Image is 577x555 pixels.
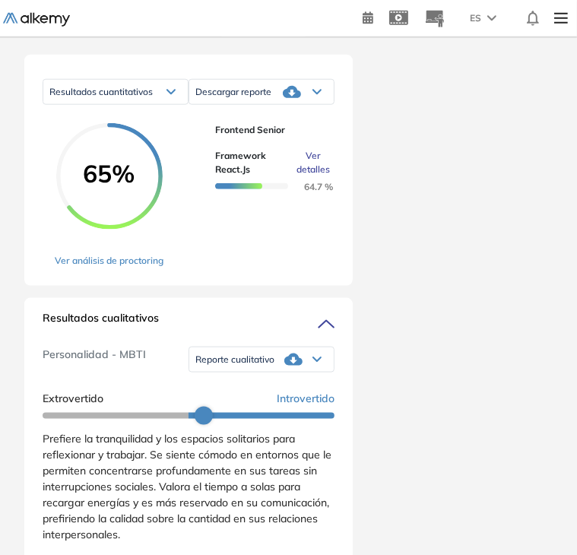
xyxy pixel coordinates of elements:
button: Ver detalles [290,149,322,176]
span: 65% [56,161,163,186]
span: Extrovertido [43,391,103,407]
span: ES [470,11,481,25]
span: 64.7 % [286,181,333,192]
span: Reporte cualitativo [195,354,274,366]
img: arrow [487,15,496,21]
span: Ver detalles [296,149,330,176]
span: Framework React.js [215,149,290,176]
span: Personalidad - MBTI [43,347,146,373]
a: Ver análisis de proctoring [55,254,163,268]
span: Resultados cuantitativos [49,86,153,97]
span: Descargar reporte [195,86,271,98]
img: Menu [548,3,574,33]
span: Resultados cualitativos [43,310,159,335]
span: Prefiere la tranquilidad y los espacios solitarios para reflexionar y trabajar. Se siente cómodo ... [43,432,331,541]
span: Frontend Senior [215,123,322,137]
span: Introvertido [277,391,334,407]
img: Logo [3,13,70,27]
